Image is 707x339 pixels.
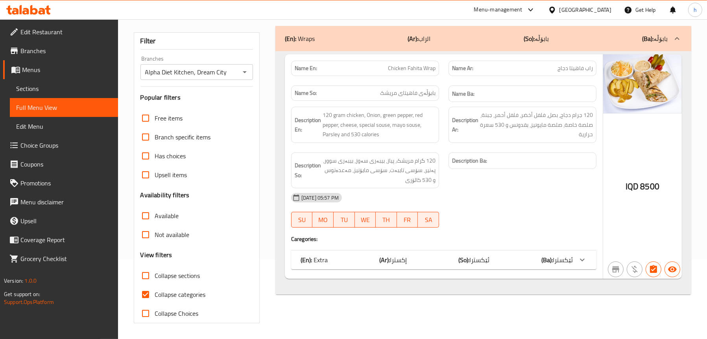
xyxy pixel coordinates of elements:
[291,235,596,243] h4: Caregories:
[642,33,653,44] b: (Ba):
[358,214,373,226] span: WE
[295,64,317,72] strong: Name En:
[355,212,376,228] button: WE
[301,255,328,265] p: Extra
[16,122,112,131] span: Edit Menu
[642,34,668,43] p: بابۆڵە
[400,214,415,226] span: FR
[140,93,253,102] h3: Popular filters
[421,214,436,226] span: SA
[275,26,691,51] div: (En): Wraps(Ar):الراب(So):بابۆڵە(Ba):بابۆڵە
[140,191,190,200] h3: Availability filters
[4,289,40,299] span: Get support on:
[20,27,112,37] span: Edit Restaurant
[334,212,355,228] button: TU
[452,64,473,72] strong: Name Ar:
[295,214,309,226] span: SU
[379,254,390,266] b: (Ar):
[323,156,436,185] span: 120 گرام مریشک، پیاز، بیبەری سەوز، بیبەری سوور، پەنیر، سۆسی تایبەت، سۆسی مایۆنیز، مەعدەنوس و 530 ...
[22,65,112,74] span: Menus
[20,141,112,150] span: Choice Groups
[312,212,334,228] button: MO
[524,34,549,43] p: بابۆڵە
[388,64,436,72] span: Chicken Fahita Wrap
[646,261,661,277] button: Has choices
[3,22,118,41] a: Edit Restaurant
[291,250,596,269] div: (En): Extra(Ar):إكسترا(So):ئێکسترا(Ba):ئێکسترا
[524,33,535,44] b: (So):
[20,197,112,207] span: Menu disclaimer
[20,235,112,245] span: Coverage Report
[20,159,112,169] span: Coupons
[3,193,118,211] a: Menu disclaimer
[694,6,697,14] span: h
[408,33,419,44] b: (Ar):
[337,214,352,226] span: TU
[3,41,118,60] a: Branches
[3,249,118,268] a: Grocery Checklist
[553,254,573,266] span: ئێکسترا
[452,156,487,166] strong: Description Ba:
[301,254,312,266] b: (En):
[390,254,407,266] span: إكسترا
[4,297,54,307] a: Support.OpsPlatform
[3,60,118,79] a: Menus
[316,214,330,226] span: MO
[10,79,118,98] a: Sections
[557,64,593,72] span: راب فاهيتا دجاج
[3,174,118,193] a: Promotions
[10,98,118,117] a: Full Menu View
[155,230,190,239] span: Not available
[20,178,112,188] span: Promotions
[295,161,321,180] strong: Description So:
[20,46,112,56] span: Branches
[20,216,112,226] span: Upsell
[379,214,394,226] span: TH
[16,84,112,93] span: Sections
[452,115,478,135] strong: Description Ar:
[323,110,436,139] span: 120 gram chicken, Onion, green pepper, red pepper, cheese, special souse, mayo souse, Parsley and...
[10,117,118,136] a: Edit Menu
[459,254,470,266] b: (So):
[16,103,112,112] span: Full Menu View
[397,212,418,228] button: FR
[275,51,691,295] div: (En): Wraps(Ar):الراب(So):بابۆڵە(Ba):بابۆڵە
[3,136,118,155] a: Choice Groups
[20,254,112,263] span: Grocery Checklist
[3,155,118,174] a: Coupons
[418,212,439,228] button: SA
[627,261,642,277] button: Purchased item
[640,179,659,194] span: 8500
[285,34,315,43] p: Wraps
[665,261,680,277] button: Available
[295,89,317,97] strong: Name So:
[155,113,183,123] span: Free items
[298,194,342,202] span: [DATE] 05:57 PM
[541,254,553,266] b: (Ba):
[480,110,593,139] span: 120 جرام دجاج، بصل، فلفل أخضر، فلفل أحمر، جبنة، صلصة خاصة، صلصة مايونيز، بقدونس و 530 سعرة حرارية
[452,89,474,99] strong: Name Ba:
[376,212,397,228] button: TH
[603,54,682,113] img: mmw_638920842343455702
[626,179,639,194] span: IQD
[155,170,187,180] span: Upsell items
[155,211,179,220] span: Available
[474,5,522,15] div: Menu-management
[4,276,23,286] span: Version:
[295,115,321,135] strong: Description En:
[3,211,118,230] a: Upsell
[470,254,490,266] span: ئێکسترا
[608,261,624,277] button: Not branch specific item
[155,290,206,299] span: Collapse categories
[559,6,611,14] div: [GEOGRAPHIC_DATA]
[155,309,199,318] span: Collapse Choices
[155,271,200,280] span: Collapse sections
[140,33,253,50] div: Filter
[380,89,436,97] span: بابۆڵەی فاهیتای مریشک
[291,212,312,228] button: SU
[24,276,37,286] span: 1.0.0
[155,132,211,142] span: Branch specific items
[155,151,186,161] span: Has choices
[408,34,431,43] p: الراب
[140,250,172,259] h3: View filters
